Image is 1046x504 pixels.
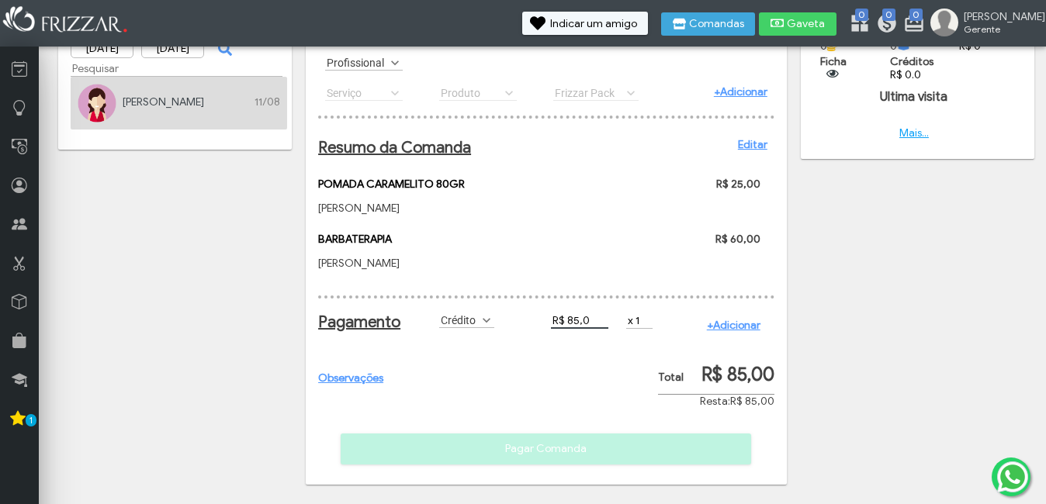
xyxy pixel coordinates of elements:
[318,371,383,385] a: Observações
[909,9,923,21] span: 0
[701,363,774,386] span: R$ 85,00
[890,68,921,81] a: R$ 0.0
[820,68,843,80] button: ui-button
[658,395,774,408] div: Resta:
[212,37,235,60] button: ui-button
[658,371,684,384] span: Total
[522,12,648,35] button: Indicar um amigo
[707,319,760,332] a: +Adicionar
[318,257,573,270] p: [PERSON_NAME]
[123,95,204,109] a: [PERSON_NAME]
[318,138,767,157] h2: Resumo da Comanda
[325,55,389,70] label: Profissional
[141,39,204,58] input: Data Final
[890,55,933,68] span: Créditos
[715,233,760,246] span: R$ 60,00
[318,202,573,215] p: [PERSON_NAME]
[855,9,868,21] span: 0
[71,60,282,77] input: Pesquisar
[551,312,608,329] input: valor
[439,312,480,327] label: Crédito
[714,85,767,98] a: +Adicionar
[689,19,744,29] span: Comandas
[318,178,465,191] span: POMADA CARAMELITO 80GR
[255,95,280,109] span: 11/08
[964,23,1034,35] span: Gerente
[903,12,919,37] a: 0
[964,10,1034,23] span: [PERSON_NAME]
[882,9,895,21] span: 0
[787,19,826,29] span: Gaveta
[876,12,892,37] a: 0
[820,55,847,68] span: Ficha
[759,12,836,36] button: Gaveta
[661,12,755,36] button: Comandas
[899,126,929,140] a: Mais...
[716,178,760,191] span: R$ 25,00
[318,233,392,246] span: BARBATERAPIA
[318,312,386,332] h2: Pagamento
[994,458,1031,495] img: whatsapp.png
[738,138,767,151] a: Editar
[550,19,637,29] span: Indicar um amigo
[730,395,774,408] span: R$ 85,00
[849,12,864,37] a: 0
[26,414,36,426] span: 1
[930,9,1038,40] a: [PERSON_NAME] Gerente
[626,312,653,329] input: X
[813,89,1015,105] h4: Ultima visita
